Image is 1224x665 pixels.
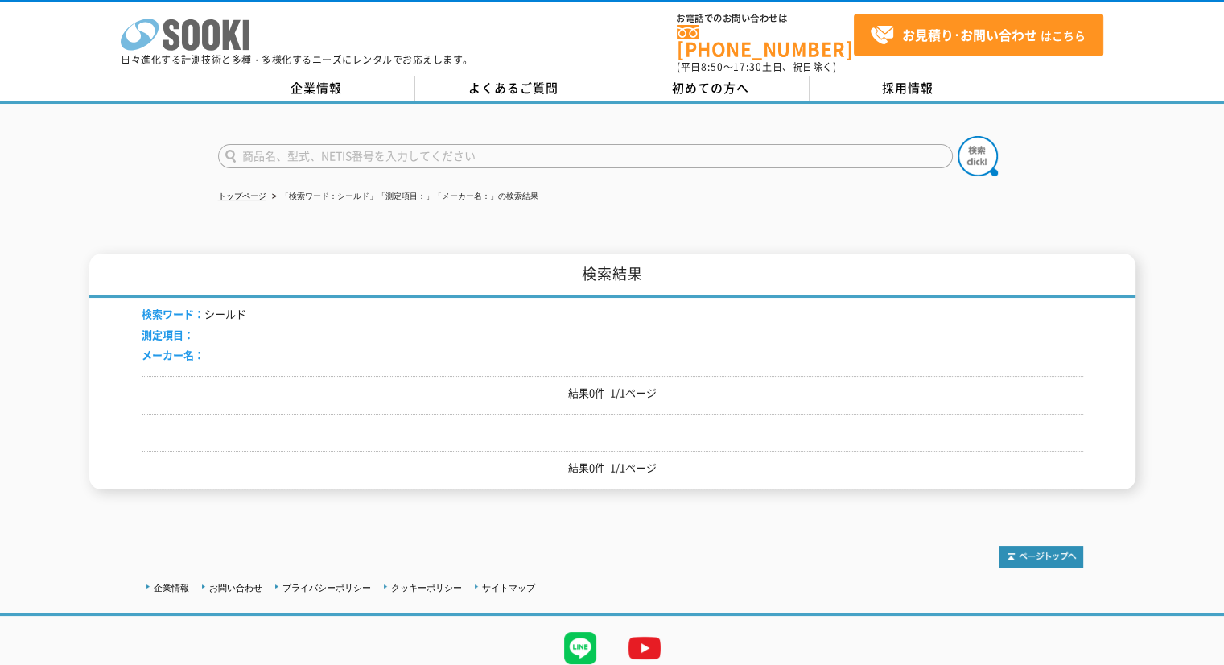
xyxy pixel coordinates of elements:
span: 検索ワード： [142,306,204,321]
span: 17:30 [733,60,762,74]
h1: 検索結果 [89,254,1135,298]
a: 企業情報 [218,76,415,101]
span: (平日 ～ 土日、祝日除く) [677,60,836,74]
p: 結果0件 1/1ページ [142,385,1083,402]
img: トップページへ [999,546,1083,568]
span: 初めての方へ [672,79,749,97]
li: 「検索ワード：シールド」「測定項目：」「メーカー名：」の検索結果 [269,188,538,205]
a: お見積り･お問い合わせはこちら [854,14,1103,56]
p: 結果0件 1/1ページ [142,460,1083,477]
a: よくあるご質問 [415,76,612,101]
a: プライバシーポリシー [282,583,371,593]
a: クッキーポリシー [391,583,462,593]
input: 商品名、型式、NETIS番号を入力してください [218,144,953,168]
span: お電話でのお問い合わせは [677,14,854,23]
a: お問い合わせ [209,583,262,593]
strong: お見積り･お問い合わせ [902,25,1037,44]
p: 日々進化する計測技術と多種・多様化するニーズにレンタルでお応えします。 [121,55,473,64]
span: 測定項目： [142,327,194,342]
a: 初めての方へ [612,76,810,101]
a: 企業情報 [154,583,189,593]
li: シールド [142,306,246,323]
span: はこちら [870,23,1086,47]
span: 8:50 [701,60,723,74]
img: btn_search.png [958,136,998,176]
a: 採用情報 [810,76,1007,101]
a: トップページ [218,192,266,200]
a: サイトマップ [482,583,535,593]
span: メーカー名： [142,347,204,362]
a: [PHONE_NUMBER] [677,25,854,58]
